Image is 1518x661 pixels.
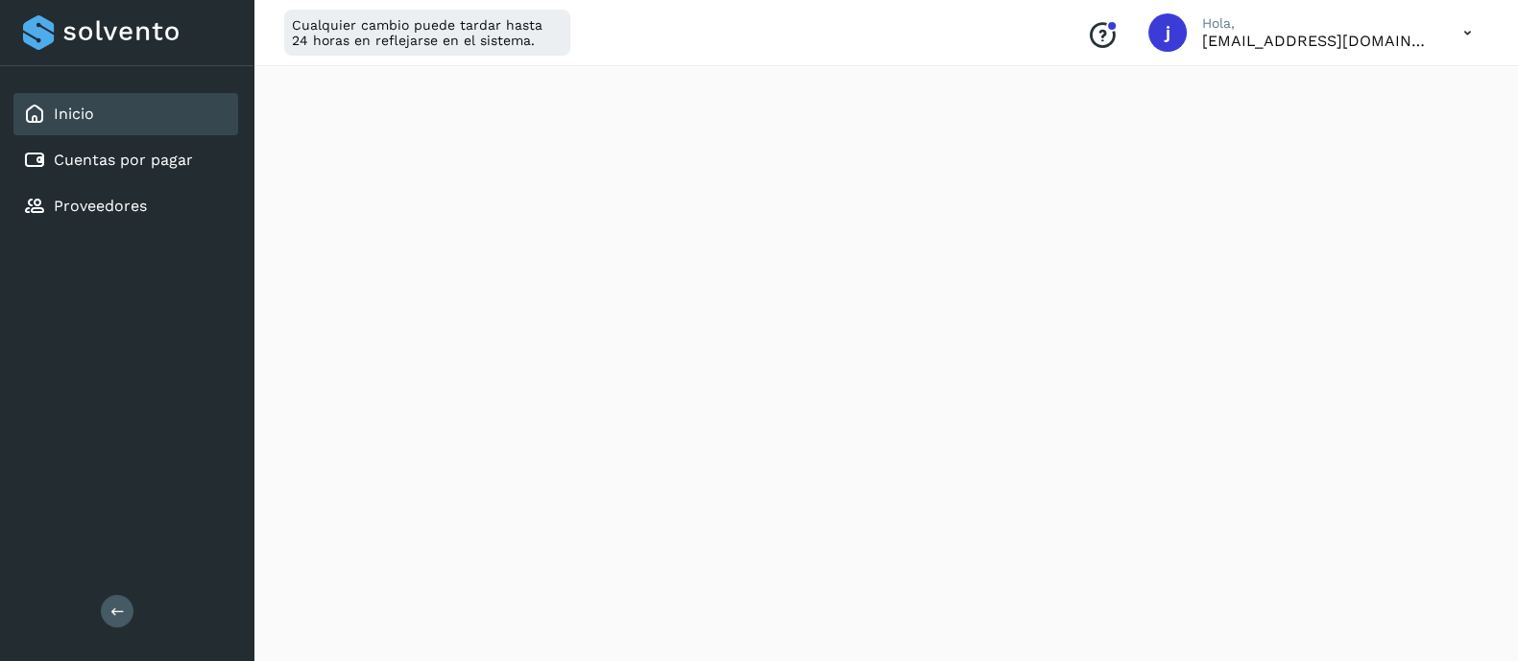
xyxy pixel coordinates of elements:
div: Inicio [13,93,238,135]
a: Proveedores [54,197,147,215]
a: Inicio [54,105,94,123]
p: jrodriguez@kalapata.co [1202,32,1433,50]
div: Cualquier cambio puede tardar hasta 24 horas en reflejarse en el sistema. [284,10,570,56]
div: Proveedores [13,185,238,227]
div: Cuentas por pagar [13,139,238,181]
a: Cuentas por pagar [54,151,193,169]
p: Hola, [1202,15,1433,32]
